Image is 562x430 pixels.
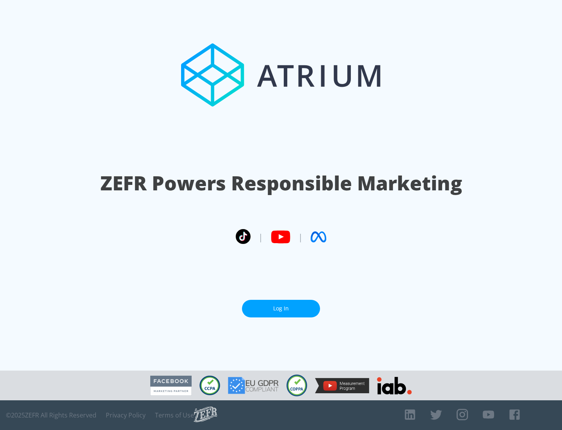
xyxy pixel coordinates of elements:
img: Facebook Marketing Partner [150,376,192,396]
span: | [298,231,303,243]
h1: ZEFR Powers Responsible Marketing [100,170,462,197]
span: © 2025 ZEFR All Rights Reserved [6,411,96,419]
a: Terms of Use [155,411,194,419]
img: CCPA Compliant [199,376,220,395]
span: | [258,231,263,243]
img: YouTube Measurement Program [315,378,369,393]
img: IAB [377,377,412,394]
img: GDPR Compliant [228,377,279,394]
img: COPPA Compliant [286,374,307,396]
a: Log In [242,300,320,317]
a: Privacy Policy [106,411,146,419]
